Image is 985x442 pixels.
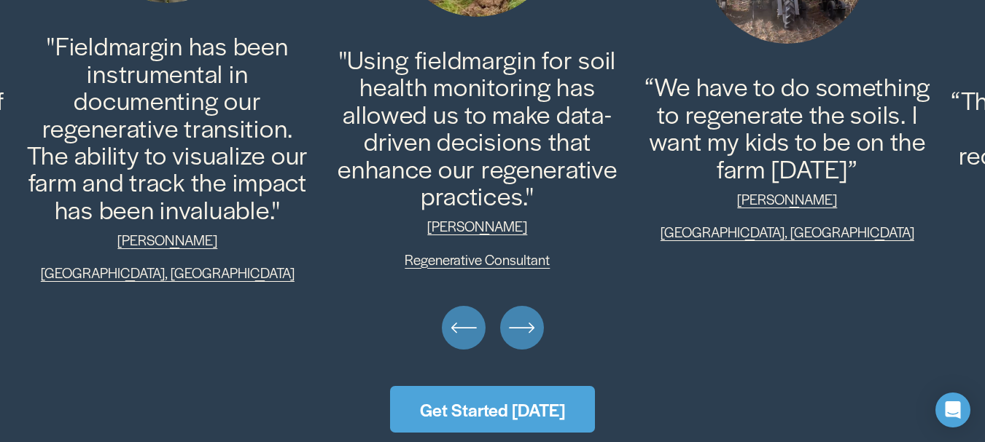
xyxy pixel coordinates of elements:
[390,386,595,433] a: Get Started [DATE]
[117,230,217,250] a: [PERSON_NAME]
[661,222,914,242] a: [GEOGRAPHIC_DATA], [GEOGRAPHIC_DATA]
[427,216,527,236] a: [PERSON_NAME]
[935,392,970,427] div: Open Intercom Messenger
[500,306,544,350] button: Next
[737,189,837,209] a: [PERSON_NAME]
[41,263,295,283] a: [GEOGRAPHIC_DATA], [GEOGRAPHIC_DATA]
[405,250,550,269] a: Regenerative Consultant
[442,306,486,350] button: Previous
